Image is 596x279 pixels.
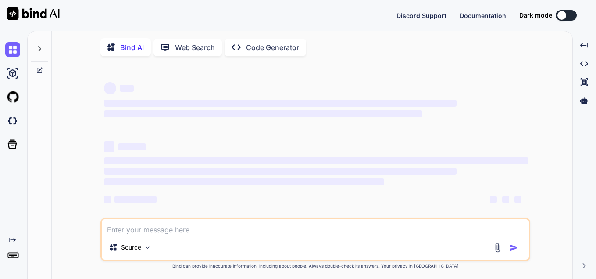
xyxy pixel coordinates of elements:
[460,11,506,20] button: Documentation
[5,90,20,105] img: githubLight
[104,196,111,203] span: ‌
[104,82,116,94] span: ‌
[120,85,134,92] span: ‌
[493,243,503,253] img: attachment
[104,157,528,164] span: ‌
[5,66,20,81] img: ai-studio
[396,12,446,19] span: Discord Support
[121,243,141,252] p: Source
[502,196,509,203] span: ‌
[460,12,506,19] span: Documentation
[510,243,518,252] img: icon
[490,196,497,203] span: ‌
[144,244,151,251] img: Pick Models
[100,263,530,269] p: Bind can provide inaccurate information, including about people. Always double-check its answers....
[104,178,384,185] span: ‌
[114,196,157,203] span: ‌
[519,11,552,20] span: Dark mode
[175,42,215,53] p: Web Search
[104,110,422,117] span: ‌
[5,42,20,57] img: chat
[5,113,20,128] img: darkCloudIdeIcon
[104,141,114,152] span: ‌
[104,100,456,107] span: ‌
[396,11,446,20] button: Discord Support
[120,42,144,53] p: Bind AI
[514,196,521,203] span: ‌
[104,168,456,175] span: ‌
[7,7,60,20] img: Bind AI
[246,42,299,53] p: Code Generator
[118,143,146,150] span: ‌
